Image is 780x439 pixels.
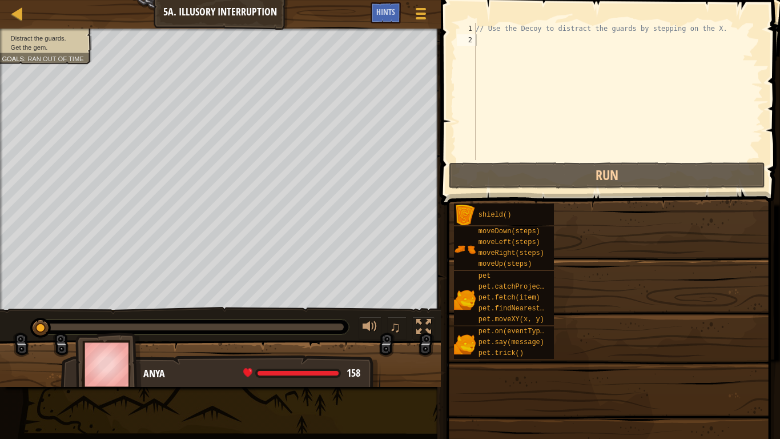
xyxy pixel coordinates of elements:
[457,23,476,34] div: 1
[457,34,476,46] div: 2
[243,368,360,378] div: health: 158 / 158
[143,366,369,381] div: Anya
[75,333,142,396] img: thang_avatar_frame.png
[479,249,544,257] span: moveRight(steps)
[454,333,476,355] img: portrait.png
[479,305,589,313] span: pet.findNearestByType(type)
[479,283,585,291] span: pet.catchProjectile(arrow)
[479,338,544,346] span: pet.say(message)
[449,162,765,189] button: Run
[27,55,84,62] span: Ran out of time
[479,316,544,324] span: pet.moveXY(x, y)
[359,317,381,340] button: Adjust volume
[454,205,476,226] img: portrait.png
[479,272,491,280] span: pet
[2,55,24,62] span: Goals
[2,43,85,52] li: Get the gem.
[11,43,48,51] span: Get the gem.
[407,2,435,29] button: Show game menu
[389,318,401,336] span: ♫
[479,228,540,236] span: moveDown(steps)
[454,238,476,260] img: portrait.png
[479,294,540,302] span: pet.fetch(item)
[479,349,524,357] span: pet.trick()
[2,34,85,43] li: Distract the guards.
[479,238,540,246] span: moveLeft(steps)
[376,6,395,17] span: Hints
[347,366,360,380] span: 158
[479,260,532,268] span: moveUp(steps)
[479,211,512,219] span: shield()
[24,55,27,62] span: :
[387,317,407,340] button: ♫
[454,289,476,310] img: portrait.png
[479,328,585,336] span: pet.on(eventType, handler)
[11,34,66,42] span: Distract the guards.
[412,317,435,340] button: Toggle fullscreen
